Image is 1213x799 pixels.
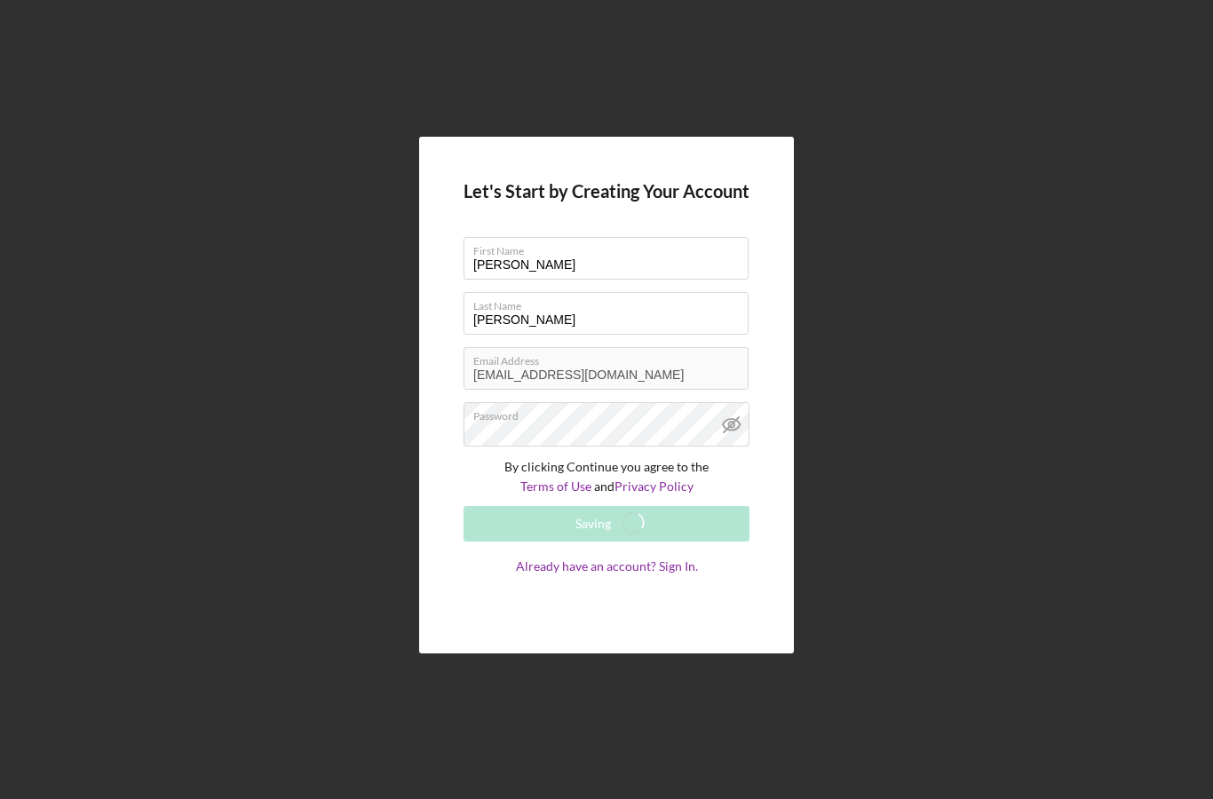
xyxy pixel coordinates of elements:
[473,348,749,368] label: Email Address
[473,403,749,423] label: Password
[464,457,749,497] p: By clicking Continue you agree to the and
[614,479,694,494] a: Privacy Policy
[575,506,611,542] div: Saving
[464,181,749,202] h4: Let's Start by Creating Your Account
[520,479,591,494] a: Terms of Use
[464,559,749,609] a: Already have an account? Sign In.
[473,238,749,257] label: First Name
[473,293,749,312] label: Last Name
[464,506,749,542] button: Saving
